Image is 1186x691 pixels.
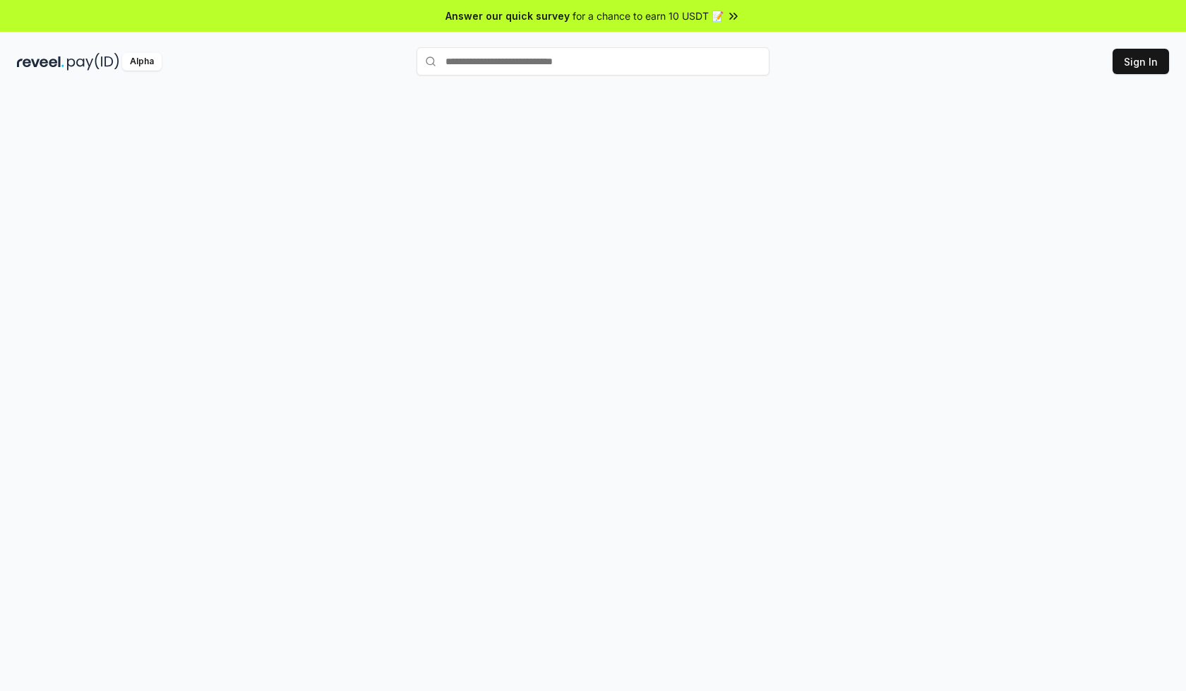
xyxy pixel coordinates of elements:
[445,8,570,23] span: Answer our quick survey
[1113,49,1169,74] button: Sign In
[17,53,64,71] img: reveel_dark
[67,53,119,71] img: pay_id
[573,8,724,23] span: for a chance to earn 10 USDT 📝
[122,53,162,71] div: Alpha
